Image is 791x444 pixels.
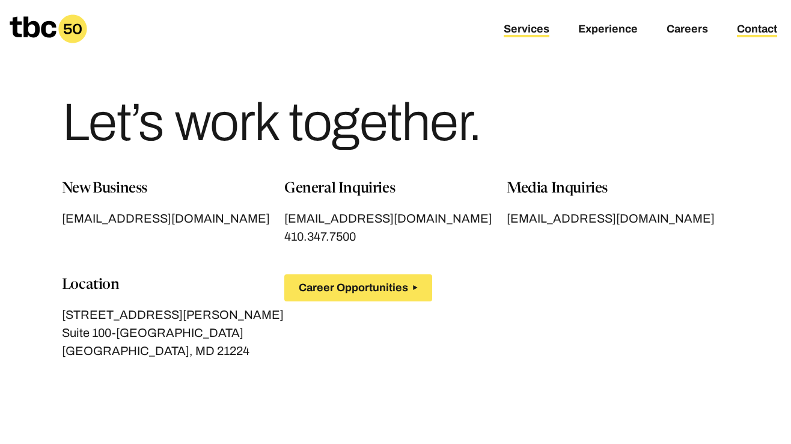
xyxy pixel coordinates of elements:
[62,96,481,149] h1: Let’s work together.
[578,23,638,37] a: Experience
[62,274,284,296] p: Location
[507,178,729,200] p: Media Inquiries
[284,227,356,245] a: 410.347.7500
[62,209,284,227] a: [EMAIL_ADDRESS][DOMAIN_NAME]
[284,274,432,301] button: Career Opportunities
[10,14,87,43] a: Homepage
[62,178,284,200] p: New Business
[667,23,708,37] a: Careers
[62,306,284,324] p: [STREET_ADDRESS][PERSON_NAME]
[62,212,270,227] span: [EMAIL_ADDRESS][DOMAIN_NAME]
[504,23,549,37] a: Services
[284,178,507,200] p: General Inquiries
[737,23,777,37] a: Contact
[284,209,507,227] a: [EMAIL_ADDRESS][DOMAIN_NAME]
[62,342,284,360] p: [GEOGRAPHIC_DATA], MD 21224
[284,230,356,245] span: 410.347.7500
[62,324,284,342] p: Suite 100-[GEOGRAPHIC_DATA]
[299,282,408,294] span: Career Opportunities
[507,212,715,227] span: [EMAIL_ADDRESS][DOMAIN_NAME]
[507,209,729,227] a: [EMAIL_ADDRESS][DOMAIN_NAME]
[284,212,492,227] span: [EMAIL_ADDRESS][DOMAIN_NAME]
